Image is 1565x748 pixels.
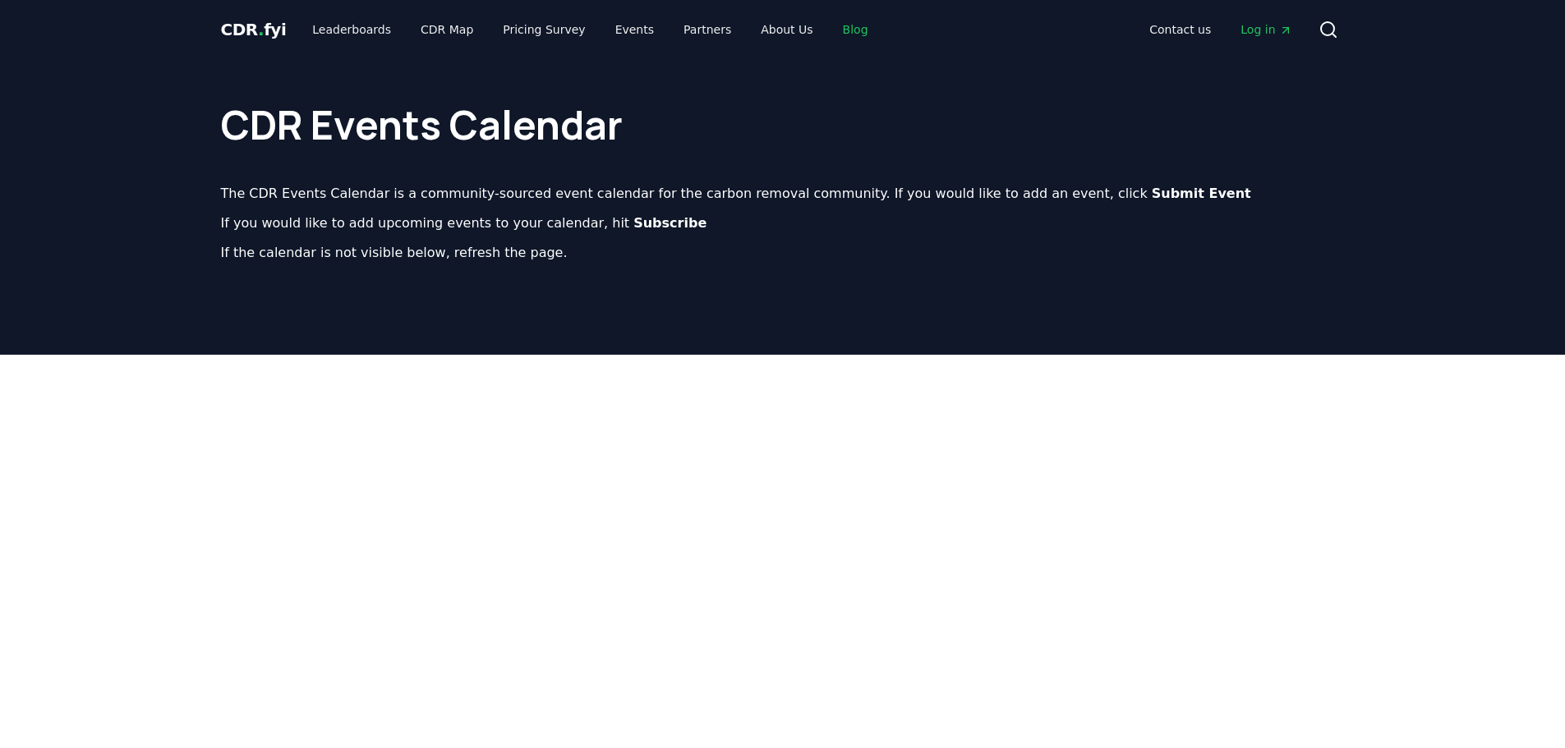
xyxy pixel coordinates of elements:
[221,20,287,39] span: CDR fyi
[407,15,486,44] a: CDR Map
[258,20,264,39] span: .
[221,72,1345,145] h1: CDR Events Calendar
[1136,15,1305,44] nav: Main
[1136,15,1224,44] a: Contact us
[221,243,1345,263] p: If the calendar is not visible below, refresh the page.
[490,15,598,44] a: Pricing Survey
[221,184,1345,204] p: The CDR Events Calendar is a community-sourced event calendar for the carbon removal community. I...
[299,15,404,44] a: Leaderboards
[633,215,707,231] b: Subscribe
[221,213,1345,233] p: If you would like to add upcoming events to your calendar, hit
[1227,15,1305,44] a: Log in
[299,15,881,44] nav: Main
[670,15,744,44] a: Partners
[1240,21,1291,38] span: Log in
[830,15,881,44] a: Blog
[602,15,667,44] a: Events
[221,18,287,41] a: CDR.fyi
[748,15,826,44] a: About Us
[1152,186,1251,201] b: Submit Event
